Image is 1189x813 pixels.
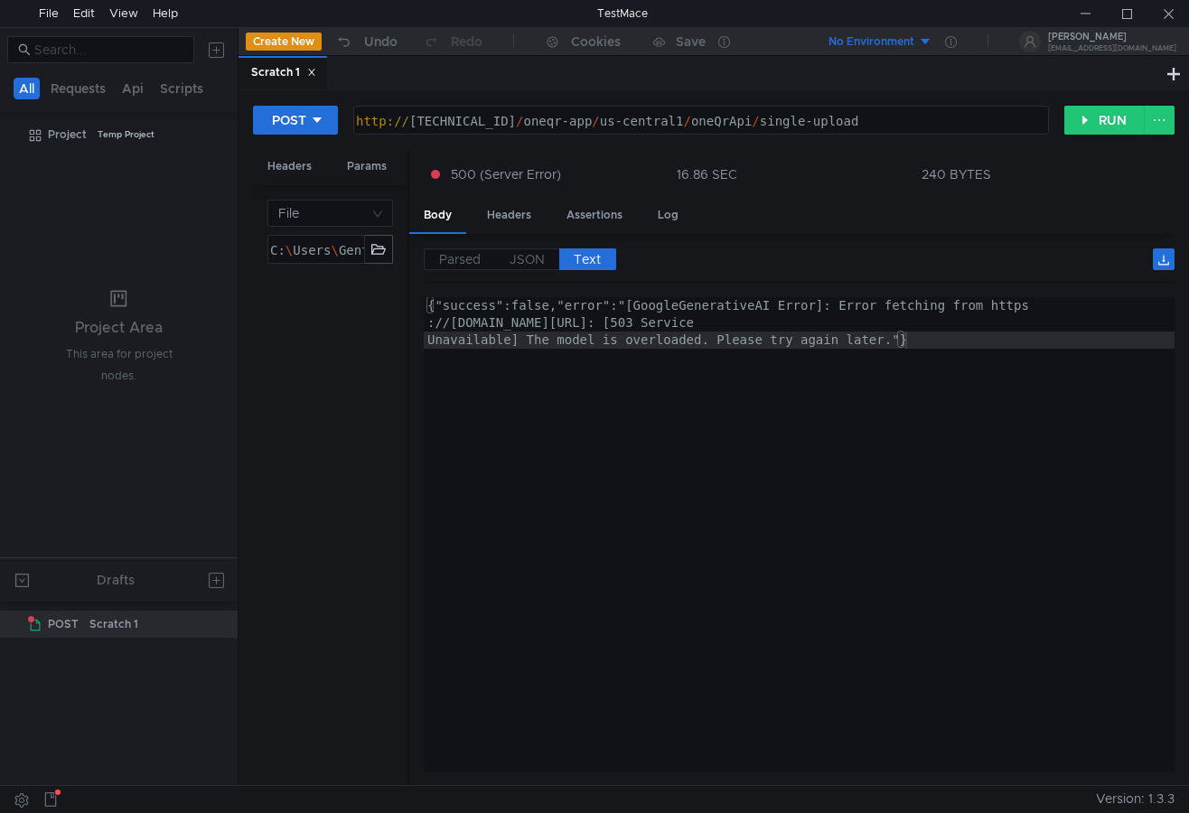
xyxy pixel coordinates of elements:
[14,78,40,99] button: All
[473,199,546,232] div: Headers
[807,27,932,56] button: No Environment
[272,110,306,130] div: POST
[251,63,316,82] div: Scratch 1
[48,121,87,148] div: Project
[510,251,545,267] span: JSON
[154,78,209,99] button: Scripts
[676,35,706,48] div: Save
[364,31,398,52] div: Undo
[246,33,322,51] button: Create New
[253,150,326,183] div: Headers
[439,251,481,267] span: Parsed
[643,199,693,232] div: Log
[45,78,111,99] button: Requests
[322,28,410,55] button: Undo
[253,106,338,135] button: POST
[1064,106,1145,135] button: RUN
[48,611,79,638] span: POST
[409,199,466,234] div: Body
[117,78,149,99] button: Api
[1048,45,1176,51] div: [EMAIL_ADDRESS][DOMAIN_NAME]
[677,166,737,182] div: 16.86 SEC
[571,31,621,52] div: Cookies
[829,33,914,51] div: No Environment
[1096,786,1175,812] span: Version: 1.3.3
[97,569,135,591] div: Drafts
[552,199,637,232] div: Assertions
[332,150,401,183] div: Params
[451,31,482,52] div: Redo
[89,611,138,638] div: Scratch 1
[1048,33,1176,42] div: [PERSON_NAME]
[410,28,495,55] button: Redo
[574,251,601,267] span: Text
[98,121,154,148] div: Temp Project
[34,40,183,60] input: Search...
[922,166,991,182] div: 240 BYTES
[451,164,561,184] span: 500 (Server Error)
